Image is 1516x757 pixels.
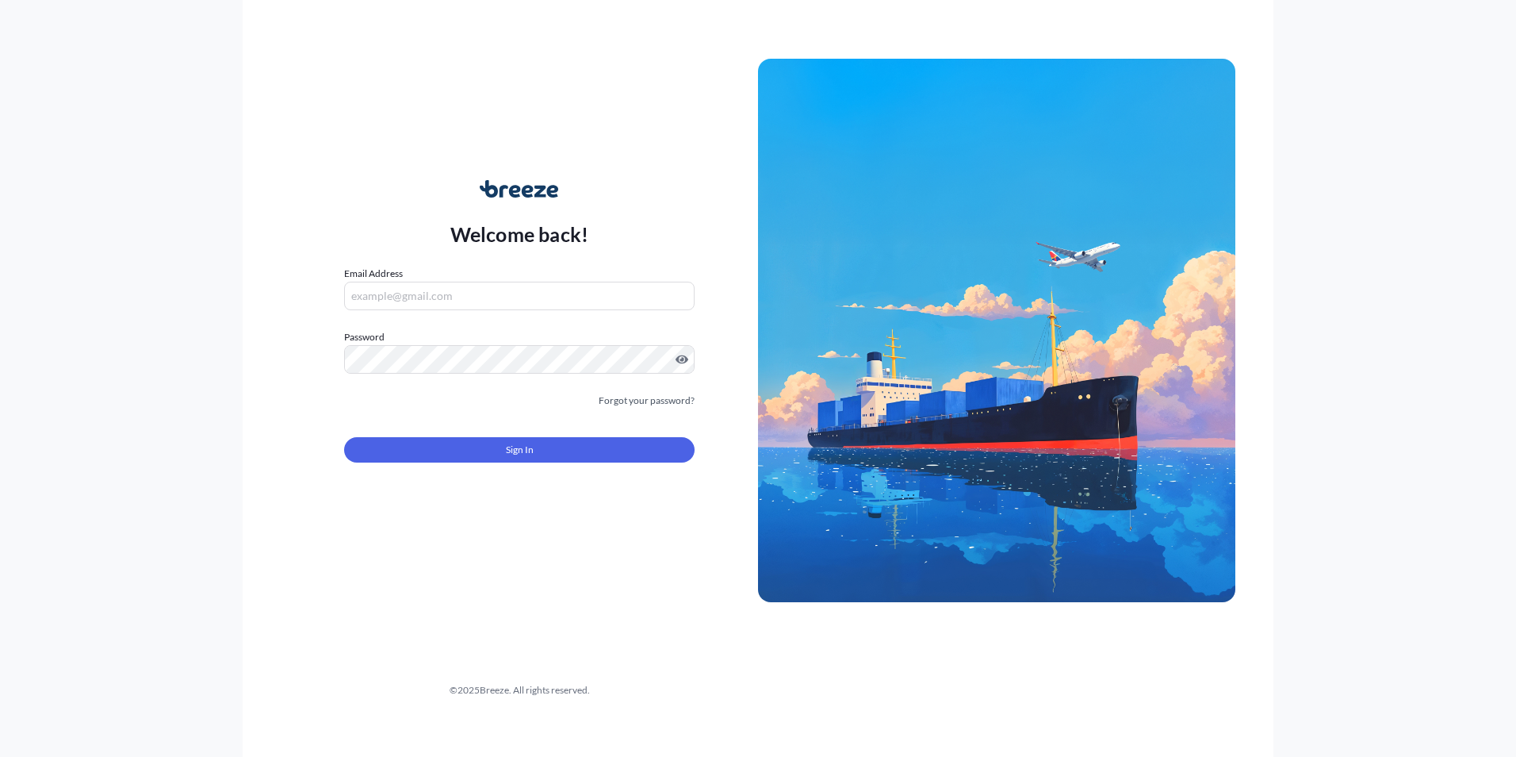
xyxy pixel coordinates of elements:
label: Email Address [344,266,403,282]
img: Ship illustration [758,59,1235,601]
button: Sign In [344,437,695,463]
p: Welcome back! [450,221,589,247]
a: Forgot your password? [599,393,695,409]
label: Password [344,329,695,345]
input: example@gmail.com [344,282,695,310]
button: Show password [676,353,688,366]
div: © 2025 Breeze. All rights reserved. [281,682,758,698]
span: Sign In [506,442,534,458]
